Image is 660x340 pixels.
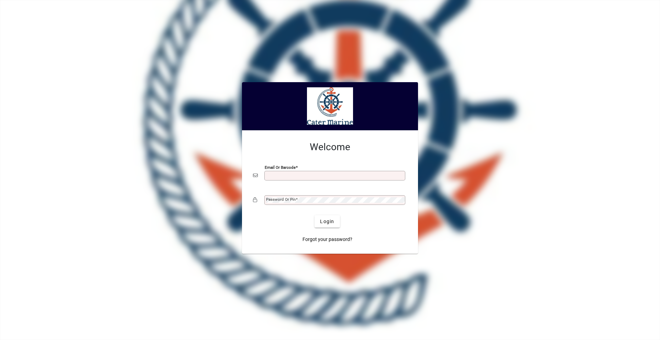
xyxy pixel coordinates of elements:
[253,141,407,153] h2: Welcome
[265,165,296,170] mat-label: Email or Barcode
[315,215,340,228] button: Login
[320,218,334,225] span: Login
[302,236,352,243] span: Forgot your password?
[300,233,355,245] a: Forgot your password?
[266,197,296,202] mat-label: Password or Pin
